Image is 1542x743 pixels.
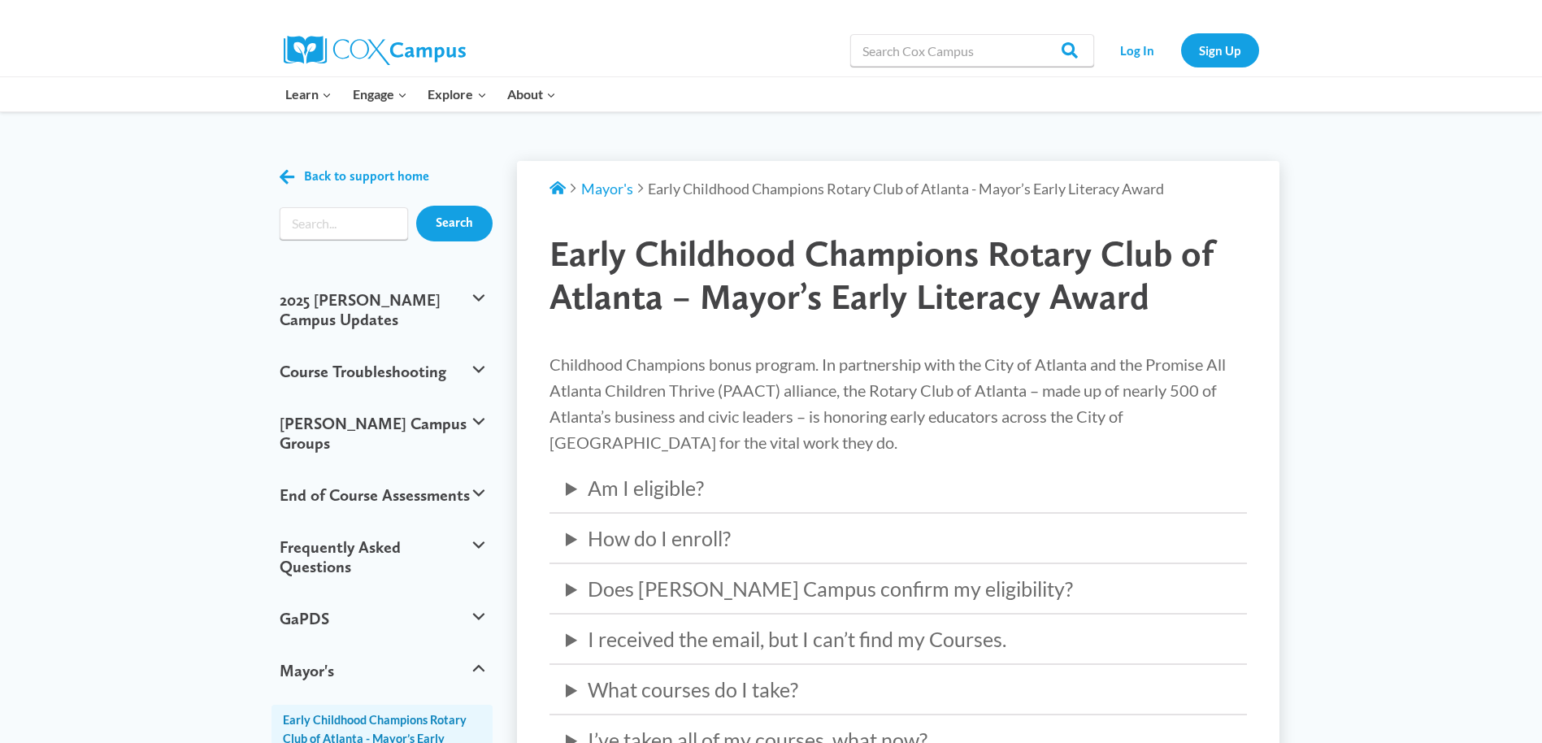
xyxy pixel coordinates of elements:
span: Back to support home [304,169,429,185]
input: Search [416,206,493,241]
nav: Primary Navigation [276,77,567,111]
input: Search Cox Campus [850,34,1094,67]
summary: What courses do I take? [566,673,1231,706]
button: 2025 [PERSON_NAME] Campus Updates [271,274,493,345]
span: Early Childhood Champions Rotary Club of Atlanta – Mayor’s Early Literacy Award [549,232,1214,318]
p: Childhood Champions bonus program. In partnership with the City of Atlanta and the Promise All At... [549,351,1247,455]
a: Log In [1102,33,1173,67]
button: End of Course Assessments [271,469,493,521]
button: Frequently Asked Questions [271,521,493,593]
nav: Secondary Navigation [1102,33,1259,67]
span: Explore [428,84,486,105]
span: Early Childhood Champions Rotary Club of Atlanta - Mayor’s Early Literacy Award [648,180,1164,198]
input: Search input [280,207,409,240]
summary: Does [PERSON_NAME] Campus confirm my eligibility? [566,572,1231,605]
span: About [507,84,556,105]
a: Support Home [549,180,566,198]
summary: How do I enroll? [566,522,1231,554]
span: Learn [285,84,332,105]
button: Mayor's [271,645,493,697]
a: Back to support home [280,165,429,189]
button: Course Troubleshooting [271,345,493,398]
a: Sign Up [1181,33,1259,67]
button: GaPDS [271,593,493,645]
summary: I received the email, but I can’t find my Courses. [566,623,1231,655]
span: Engage [353,84,407,105]
a: Mayor's [581,180,633,198]
summary: Am I eligible? [566,471,1231,504]
img: Cox Campus [284,36,466,65]
form: Search form [280,207,409,240]
button: [PERSON_NAME] Campus Groups [271,398,493,469]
